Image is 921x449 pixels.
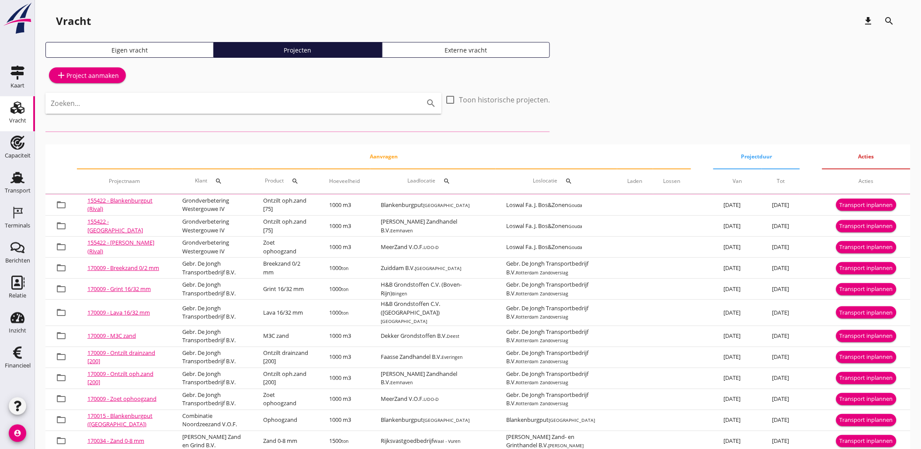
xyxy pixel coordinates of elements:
td: [DATE] [762,237,800,258]
td: Grint 16/32 mm [253,279,319,300]
div: Transport inplannen [840,353,893,361]
a: Eigen vracht [45,42,214,58]
td: [PERSON_NAME] Zandhandel B.V. [370,368,496,389]
div: Externe vracht [386,46,546,55]
td: [DATE] [762,368,800,389]
a: 170009 - Zoet ophoogzand [87,395,156,403]
i: folder_open [56,414,66,425]
button: Transport inplannen [836,414,897,426]
td: Gebr. De Jongh Transportbedrijf B.V. [496,347,617,368]
td: [DATE] [762,410,800,431]
a: 170009 - Breekzand 0/2 mm [87,264,159,272]
td: [DATE] [713,279,762,300]
i: search [565,178,572,185]
i: folder_open [56,372,66,383]
small: Everingen [441,354,462,360]
th: Laadlocatie [370,169,496,193]
span: 1000 m3 [329,416,351,424]
td: [DATE] [762,216,800,237]
td: [DATE] [713,237,762,258]
th: Laden [617,169,653,193]
div: Transport inplannen [840,374,893,382]
div: Transport inplannen [840,332,893,340]
td: [DATE] [762,195,800,216]
div: Projecten [218,46,378,55]
i: folder_open [56,330,66,341]
button: Transport inplannen [836,435,897,447]
td: [DATE] [713,347,762,368]
img: logo-small.a267ee39.svg [2,2,33,35]
th: Lossen [653,169,691,193]
input: Zoeken... [51,96,412,110]
td: M3C zand [253,326,319,347]
a: Externe vracht [382,42,550,58]
i: folder_open [56,263,66,273]
td: Gebr. De Jongh Transportbedrijf B.V. [172,300,253,326]
span: 1000 m3 [329,395,351,403]
td: Blankenburgput [370,195,496,216]
div: Inzicht [9,328,26,333]
div: Project aanmaken [56,70,119,81]
td: Gebr. De Jongh Transportbedrijf B.V. [172,389,253,410]
a: 155422 - [GEOGRAPHIC_DATA] [87,217,143,234]
td: Zoet ophoogzand [253,237,319,258]
span: 1000 [329,285,348,293]
a: 170009 - Grint 16/32 mm [87,285,151,293]
td: [DATE] [713,326,762,347]
i: search [444,178,451,185]
th: Loslocatie [496,169,617,193]
a: 170034 - Zand 0-8 mm [87,437,144,445]
span: 1000 m3 [329,243,351,251]
small: Deest [447,333,459,339]
small: [GEOGRAPHIC_DATA] [415,265,461,271]
td: H&B Grondstoffen C.V. ([GEOGRAPHIC_DATA]) [370,300,496,326]
td: Zoet ophoogzand [253,389,319,410]
small: Gouda [568,244,582,250]
small: UDO-D [424,396,439,402]
td: [DATE] [762,326,800,347]
small: [GEOGRAPHIC_DATA] [381,318,427,324]
small: Waal - Vuren [433,438,460,444]
span: 1000 m3 [329,374,351,382]
i: search [426,98,436,109]
div: Relatie [9,293,26,298]
td: Loswal Fa. J. Bos&Zonen [496,195,617,216]
th: Acties [822,169,911,193]
a: Project aanmaken [49,67,126,83]
label: Toon historische projecten. [459,95,550,104]
i: folder_open [56,242,66,252]
small: Rotterdam Zandoverslag [516,379,568,386]
i: search [292,178,299,185]
td: Ontzilt oph.zand [75] [253,195,319,216]
i: folder_open [56,307,66,318]
small: Rotterdam Zandoverslag [516,358,568,365]
th: Klant [172,169,253,193]
div: Vracht [9,118,26,123]
td: Blankenburgput [496,410,617,431]
span: 1000 [329,309,348,316]
span: 1000 m3 [329,332,351,340]
td: Gebr. De Jongh Transportbedrijf B.V. [496,389,617,410]
td: Gebr. De Jongh Transportbedrijf B.V. [172,326,253,347]
span: 1500 [329,437,348,445]
button: Transport inplannen [836,262,897,274]
small: Rotterdam Zandoverslag [516,337,568,344]
span: 1000 [329,264,348,272]
th: Van [713,169,762,193]
td: Lava 16/32 mm [253,300,319,326]
small: [GEOGRAPHIC_DATA] [423,417,469,423]
small: ton [341,265,348,271]
a: 170009 - Lava 16/32 mm [87,309,150,316]
td: Gebr. De Jongh Transportbedrijf B.V. [496,279,617,300]
i: folder_open [56,221,66,231]
td: [DATE] [713,389,762,410]
div: Eigen vracht [49,46,210,55]
button: Transport inplannen [836,372,897,384]
button: Transport inplannen [836,306,897,319]
div: Transport [5,188,31,193]
a: 155422 - Blankenburgput (Rival) [87,196,153,213]
td: [DATE] [762,279,800,300]
i: account_circle [9,424,26,442]
td: [DATE] [762,300,800,326]
small: [GEOGRAPHIC_DATA] [549,417,595,423]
